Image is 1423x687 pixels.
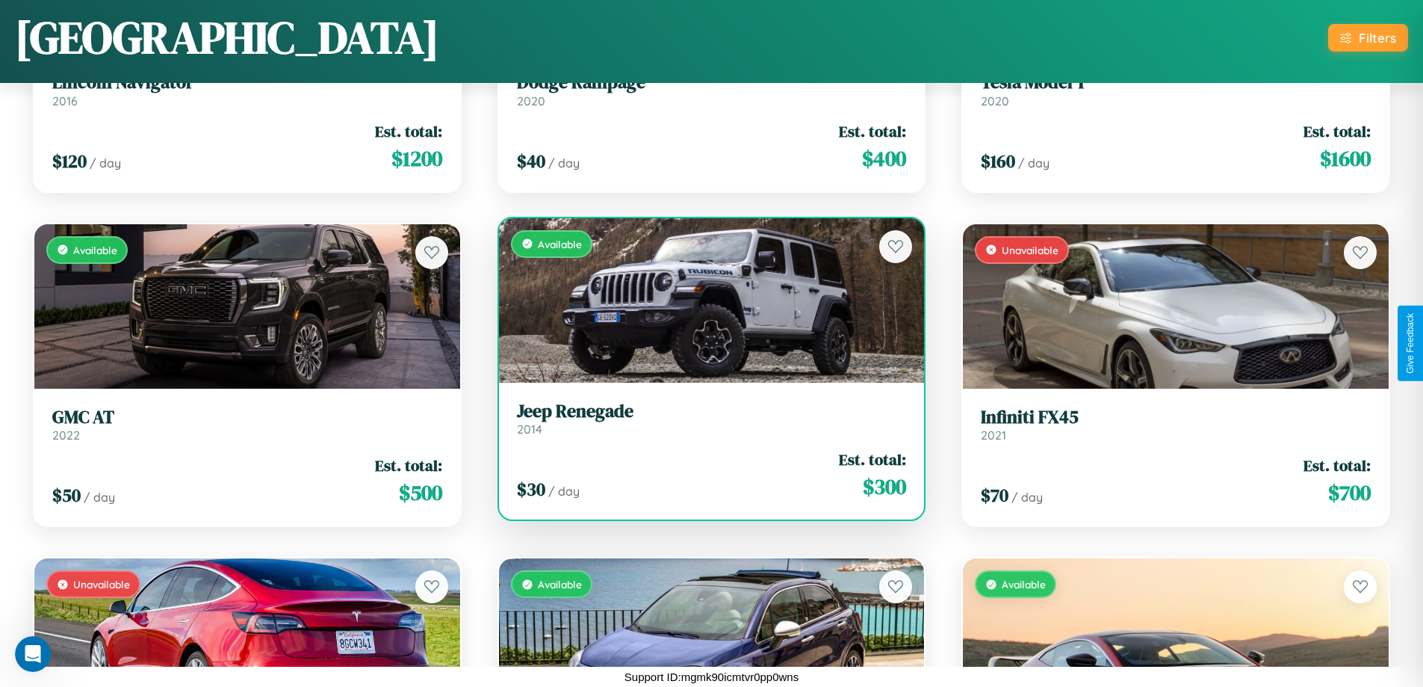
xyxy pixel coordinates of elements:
[981,72,1371,93] h3: Tesla Model Y
[548,155,580,170] span: / day
[538,238,582,250] span: Available
[52,483,81,508] span: $ 50
[1328,478,1371,508] span: $ 700
[517,401,907,437] a: Jeep Renegade2014
[52,72,442,108] a: Lincoln Navigator2016
[624,667,799,687] p: Support ID: mgmk90icmtvr0pp0wns
[391,144,442,173] span: $ 1200
[52,93,78,108] span: 2016
[981,428,1006,443] span: 2021
[375,120,442,142] span: Est. total:
[90,155,121,170] span: / day
[399,478,442,508] span: $ 500
[517,93,545,108] span: 2020
[862,144,906,173] span: $ 400
[1320,144,1371,173] span: $ 1600
[517,72,907,108] a: Dodge Rampage2020
[1303,455,1371,476] span: Est. total:
[517,72,907,93] h3: Dodge Rampage
[839,120,906,142] span: Est. total:
[84,490,115,505] span: / day
[15,7,439,68] h1: [GEOGRAPHIC_DATA]
[839,449,906,470] span: Est. total:
[1405,313,1416,374] div: Give Feedback
[548,484,580,499] span: / day
[1303,120,1371,142] span: Est. total:
[981,93,1009,108] span: 2020
[73,578,130,591] span: Unavailable
[981,407,1371,428] h3: Infiniti FX45
[981,149,1015,173] span: $ 160
[981,483,1008,508] span: $ 70
[73,244,117,256] span: Available
[981,407,1371,443] a: Infiniti FX452021
[1011,490,1043,505] span: / day
[52,407,442,443] a: GMC AT2022
[52,149,87,173] span: $ 120
[517,401,907,422] h3: Jeep Renegade
[517,149,545,173] span: $ 40
[863,472,906,502] span: $ 300
[981,72,1371,108] a: Tesla Model Y2020
[52,407,442,428] h3: GMC AT
[1359,30,1396,46] div: Filters
[538,578,582,591] span: Available
[15,636,51,672] iframe: Intercom live chat
[1328,24,1408,52] button: Filters
[517,422,542,437] span: 2014
[517,477,545,502] span: $ 30
[1002,244,1058,256] span: Unavailable
[52,72,442,93] h3: Lincoln Navigator
[1018,155,1050,170] span: / day
[1002,578,1046,591] span: Available
[375,455,442,476] span: Est. total:
[52,428,80,443] span: 2022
